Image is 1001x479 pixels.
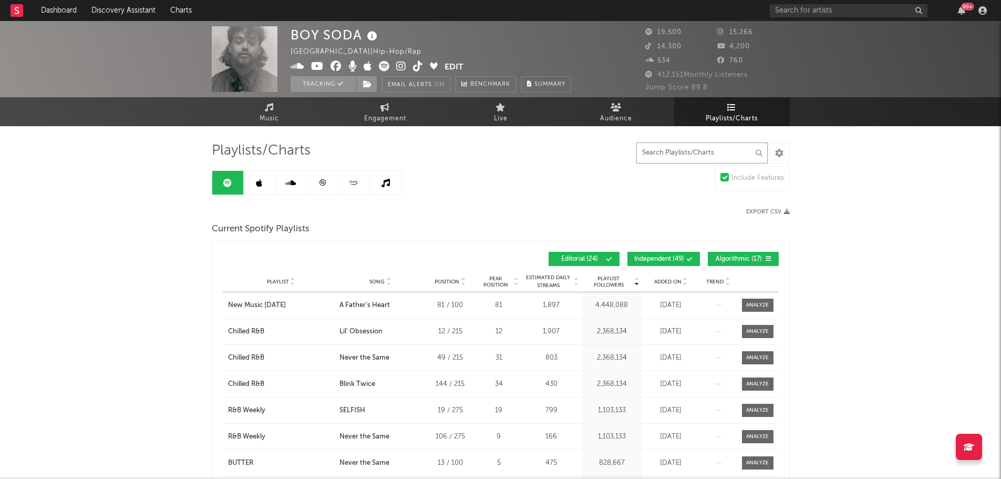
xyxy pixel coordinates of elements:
[524,327,579,337] div: 1,907
[228,458,253,468] div: BUTTER
[524,300,579,311] div: 1,897
[521,76,571,92] button: Summary
[479,327,519,337] div: 12
[731,172,784,185] div: Include Features
[584,353,639,363] div: 2,368,134
[717,43,750,50] span: 4,200
[339,405,365,416] div: SELFISH
[228,353,334,363] a: Chilled R&B
[228,327,334,337] a: Chilled R&B
[645,29,682,36] span: 19,500
[645,353,697,363] div: [DATE]
[479,353,519,363] div: 31
[228,405,334,416] a: R&B Weekly
[339,327,383,337] div: Lil' Obsession
[645,84,708,91] span: Jump Score: 89.8
[267,279,289,285] span: Playlist
[645,300,697,311] div: [DATE]
[770,4,927,17] input: Search for artists
[212,97,327,126] a: Music
[470,78,510,91] span: Benchmark
[260,113,279,125] span: Music
[645,432,697,442] div: [DATE]
[584,458,639,468] div: 828,667
[479,432,519,442] div: 9
[715,256,763,262] span: Algorithmic ( 17 )
[228,300,334,311] a: New Music [DATE]
[645,72,748,78] span: 412,151 Monthly Listeners
[600,113,632,125] span: Audience
[627,252,700,266] button: Independent(49)
[494,113,508,125] span: Live
[228,327,264,337] div: Chilled R&B
[339,300,390,311] div: A Father’s Heart
[645,458,697,468] div: [DATE]
[228,353,264,363] div: Chilled R&B
[479,458,519,468] div: 5
[291,46,434,58] div: [GEOGRAPHIC_DATA] | Hip-Hop/Rap
[479,300,519,311] div: 81
[645,405,697,416] div: [DATE]
[524,274,573,290] span: Estimated Daily Streams
[549,252,620,266] button: Editorial(24)
[427,405,474,416] div: 19 / 275
[524,379,579,390] div: 430
[228,405,265,416] div: R&B Weekly
[524,432,579,442] div: 166
[524,353,579,363] div: 803
[212,145,311,157] span: Playlists/Charts
[746,209,790,215] button: Export CSV
[228,379,264,390] div: Chilled R&B
[584,379,639,390] div: 2,368,134
[228,379,334,390] a: Chilled R&B
[364,113,406,125] span: Engagement
[958,6,965,15] button: 99+
[339,379,375,390] div: Blink Twice
[584,276,633,288] span: Playlist Followers
[479,379,519,390] div: 34
[382,76,450,92] button: Email AlertsOn
[706,279,724,285] span: Trend
[427,432,474,442] div: 106 / 275
[555,256,604,262] span: Editorial ( 24 )
[339,353,389,363] div: Never the Same
[654,279,682,285] span: Added On
[435,279,459,285] span: Position
[634,256,684,262] span: Independent ( 49 )
[645,379,697,390] div: [DATE]
[636,142,768,164] input: Search Playlists/Charts
[717,57,743,64] span: 760
[327,97,443,126] a: Engagement
[427,458,474,468] div: 13 / 100
[228,300,286,311] div: New Music [DATE]
[524,458,579,468] div: 475
[534,81,565,87] span: Summary
[427,300,474,311] div: 81 / 100
[961,3,974,11] div: 99 +
[339,432,389,442] div: Never the Same
[228,458,334,468] a: BUTTER
[717,29,753,36] span: 15,266
[584,405,639,416] div: 1,103,133
[645,57,670,64] span: 534
[645,43,682,50] span: 14,300
[427,327,474,337] div: 12 / 215
[291,26,380,44] div: BOY SODA
[427,353,474,363] div: 49 / 215
[584,432,639,442] div: 1,103,133
[559,97,674,126] a: Audience
[584,300,639,311] div: 4,448,088
[228,432,334,442] a: R&B Weekly
[479,276,512,288] span: Peak Position
[443,97,559,126] a: Live
[708,252,779,266] button: Algorithmic(17)
[524,405,579,416] div: 799
[674,97,790,126] a: Playlists/Charts
[228,432,265,442] div: R&B Weekly
[645,327,697,337] div: [DATE]
[339,458,389,468] div: Never the Same
[291,76,356,92] button: Tracking
[479,405,519,416] div: 19
[445,61,463,74] button: Edit
[584,327,639,337] div: 2,368,134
